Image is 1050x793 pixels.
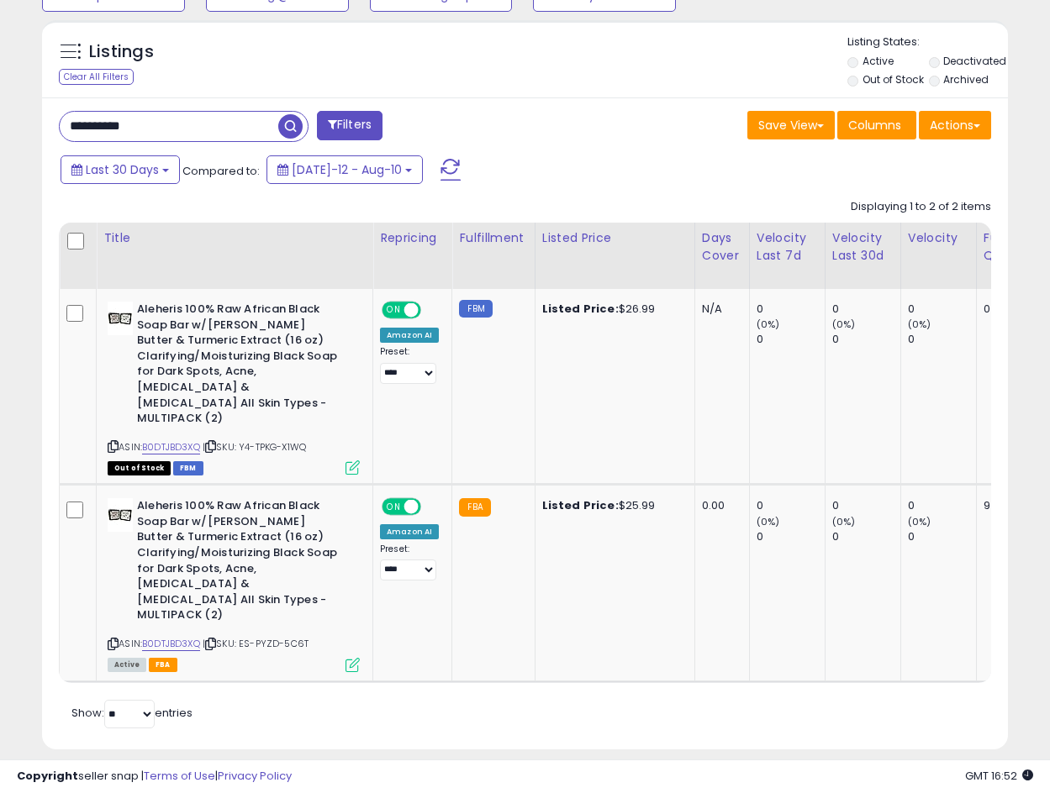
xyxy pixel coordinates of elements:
div: Preset: [380,544,439,581]
small: FBM [459,300,492,318]
div: Velocity Last 30d [832,229,894,265]
div: $26.99 [542,302,682,317]
div: 0 [984,302,1036,317]
label: Out of Stock [863,72,924,87]
a: B0DTJBD3XQ [142,440,200,454]
strong: Copyright [17,768,78,784]
button: Filters [317,111,383,140]
span: | SKU: Y4-TPKG-X1WQ [203,440,306,454]
div: Velocity [908,229,969,247]
b: Listed Price: [542,301,619,317]
div: 0 [757,302,825,317]
div: Title [103,229,366,247]
div: N/A [702,302,736,317]
div: Clear All Filters [59,69,134,85]
a: B0DTJBD3XQ [142,637,200,651]
img: 31KHvpR1J9L._SL40_.jpg [108,498,133,532]
span: Show: entries [71,705,193,721]
b: Listed Price: [542,497,619,513]
small: FBA [459,498,490,517]
b: Aleheris 100% Raw African Black Soap Bar w/[PERSON_NAME] Butter & Turmeric Extract (16 oz) Clarif... [137,498,341,628]
span: All listings currently available for purchase on Amazon [108,658,146,672]
span: FBA [149,658,177,672]
div: Amazon AI [380,328,439,343]
small: (0%) [832,318,856,331]
label: Active [863,54,894,68]
img: 31KHvpR1J9L._SL40_.jpg [108,302,133,335]
div: 0 [757,332,825,347]
a: Terms of Use [144,768,215,784]
div: Listed Price [542,229,688,247]
span: [DATE]-12 - Aug-10 [292,161,402,178]
button: Save View [747,111,835,139]
div: 0 [757,498,825,513]
button: [DATE]-12 - Aug-10 [266,155,423,184]
div: Days Cover [702,229,742,265]
span: Columns [848,117,901,134]
span: ON [383,303,404,318]
div: Displaying 1 to 2 of 2 items [851,199,991,215]
div: 0 [908,302,976,317]
span: Last 30 Days [86,161,159,178]
small: (0%) [757,515,780,528]
div: 0 [832,498,900,513]
span: All listings that are currently out of stock and unavailable for purchase on Amazon [108,461,171,475]
div: 0 [908,529,976,544]
div: 0 [757,529,825,544]
div: ASIN: [108,498,360,670]
div: 9 [984,498,1036,513]
div: Preset: [380,346,439,384]
div: Fulfillment [459,229,527,247]
button: Last 30 Days [61,155,180,184]
span: OFF [419,303,446,318]
div: 0 [908,498,976,513]
div: Repricing [380,229,445,247]
div: Fulfillable Quantity [984,229,1042,265]
span: ON [383,500,404,514]
small: (0%) [908,515,931,528]
span: 2025-09-10 16:52 GMT [965,768,1033,784]
p: Listing States: [847,34,1008,50]
small: (0%) [908,318,931,331]
span: | SKU: ES-PYZD-5C6T [203,637,309,650]
div: 0.00 [702,498,736,513]
h5: Listings [89,40,154,64]
div: Amazon AI [380,524,439,539]
div: 0 [832,332,900,347]
small: (0%) [832,515,856,528]
label: Archived [943,72,989,87]
span: FBM [173,461,203,475]
button: Actions [919,111,991,139]
button: Columns [837,111,916,139]
div: ASIN: [108,302,360,473]
b: Aleheris 100% Raw African Black Soap Bar w/[PERSON_NAME] Butter & Turmeric Extract (16 oz) Clarif... [137,302,341,431]
div: 0 [908,332,976,347]
span: OFF [419,500,446,514]
div: 0 [832,529,900,544]
div: 0 [832,302,900,317]
small: (0%) [757,318,780,331]
div: Velocity Last 7d [757,229,818,265]
div: $25.99 [542,498,682,513]
a: Privacy Policy [218,768,292,784]
span: Compared to: [182,163,260,179]
div: seller snap | | [17,769,292,785]
label: Deactivated [943,54,1006,68]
